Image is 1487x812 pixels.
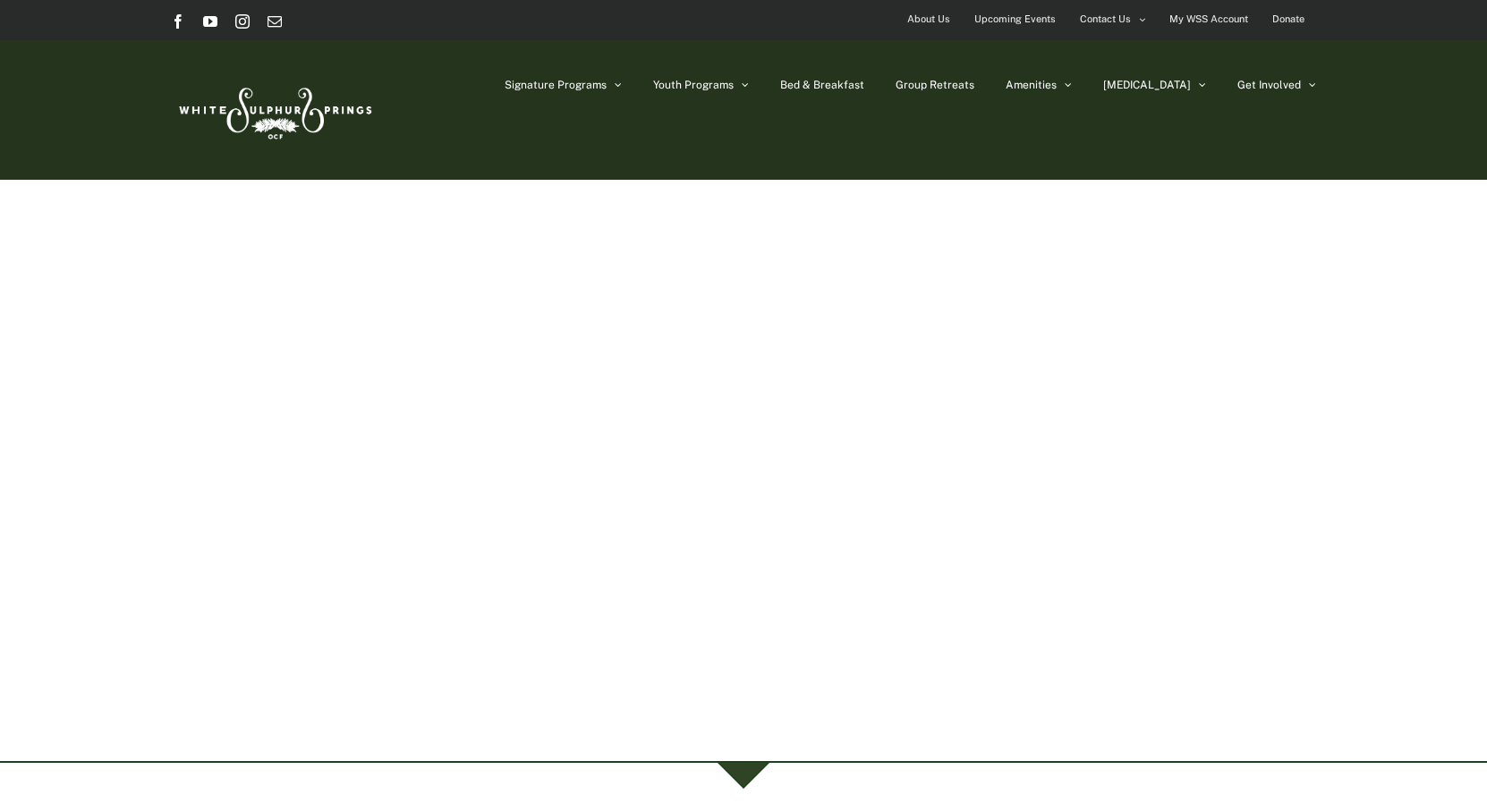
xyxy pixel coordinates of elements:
span: Donate [1272,6,1304,32]
img: White Sulphur Springs Logo [171,68,377,152]
span: Youth Programs [653,80,734,90]
span: My WSS Account [1169,6,1248,32]
span: About Us [907,6,950,32]
a: YouTube [203,14,217,29]
a: Instagram [235,14,250,29]
a: Youth Programs [653,40,749,130]
span: Group Retreats [896,80,974,90]
span: Amenities [1006,80,1057,90]
a: Signature Programs [505,40,622,130]
a: [MEDICAL_DATA] [1103,40,1206,130]
a: Get Involved [1237,40,1316,130]
span: [MEDICAL_DATA] [1103,80,1191,90]
a: Bed & Breakfast [780,40,864,130]
span: Upcoming Events [974,6,1056,32]
a: Facebook [171,14,185,29]
span: Signature Programs [505,80,607,90]
span: Bed & Breakfast [780,80,864,90]
a: Email [268,14,282,29]
span: Contact Us [1080,6,1131,32]
span: Get Involved [1237,80,1301,90]
a: Group Retreats [896,40,974,130]
a: Amenities [1006,40,1072,130]
nav: Main Menu [505,40,1316,130]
